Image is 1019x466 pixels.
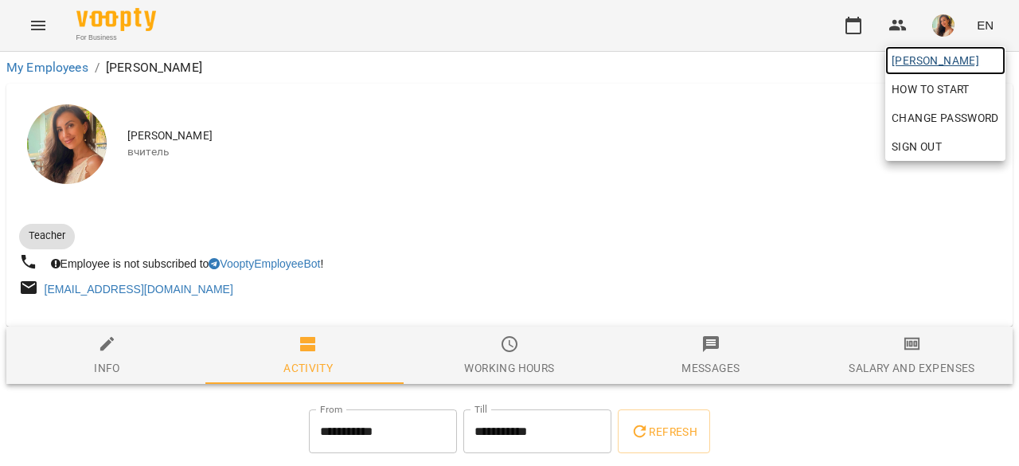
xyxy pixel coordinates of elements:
[885,132,1005,161] button: Sign Out
[885,104,1005,132] a: Change Password
[885,75,976,104] a: How to start
[892,51,999,70] span: [PERSON_NAME]
[892,80,970,99] span: How to start
[892,137,942,156] span: Sign Out
[885,46,1005,75] a: [PERSON_NAME]
[892,108,999,127] span: Change Password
